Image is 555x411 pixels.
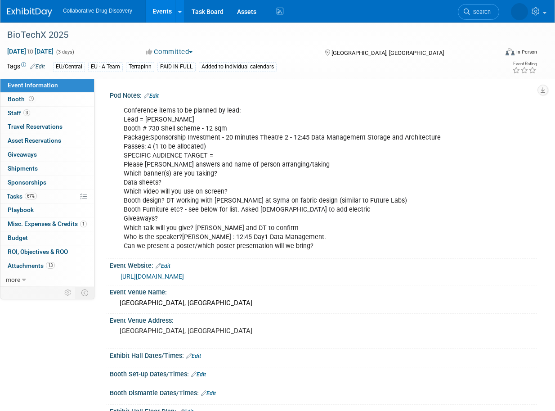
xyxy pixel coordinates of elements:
[8,151,37,158] span: Giveaways
[506,48,515,55] img: Format-Inperson.png
[30,63,45,70] a: Edit
[0,273,94,287] a: more
[110,386,537,398] div: Booth Dismantle Dates/Times:
[55,49,74,55] span: (3 days)
[110,89,537,100] div: Pod Notes:
[0,176,94,190] a: Sponsorships
[46,262,55,269] span: 13
[53,62,85,72] div: EU/Central
[7,193,37,200] span: Tasks
[0,93,94,106] a: Booth
[6,276,20,283] span: more
[4,27,492,43] div: BioTechX 2025
[110,367,537,379] div: Booth Set-up Dates/Times:
[516,49,537,55] div: In-Person
[116,296,530,310] div: [GEOGRAPHIC_DATA], [GEOGRAPHIC_DATA]
[0,134,94,148] a: Asset Reservations
[143,47,196,57] button: Committed
[8,206,34,213] span: Playbook
[23,109,30,116] span: 3
[80,221,87,227] span: 1
[25,193,37,199] span: 67%
[27,95,36,102] span: Booth not reserved yet
[0,231,94,245] a: Budget
[121,273,184,280] a: [URL][DOMAIN_NAME]
[8,81,58,89] span: Event Information
[110,285,537,297] div: Event Venue Name:
[0,217,94,231] a: Misc. Expenses & Credits1
[157,62,196,72] div: PAID IN FULL
[8,248,68,255] span: ROI, Objectives & ROO
[470,9,491,15] span: Search
[7,47,54,55] span: [DATE] [DATE]
[0,107,94,120] a: Staff3
[0,79,94,92] a: Event Information
[8,179,46,186] span: Sponsorships
[8,220,87,227] span: Misc. Expenses & Credits
[26,48,35,55] span: to
[144,93,159,99] a: Edit
[0,148,94,162] a: Giveaways
[511,3,528,20] img: Mariana Vaschetto
[460,47,537,60] div: Event Format
[8,123,63,130] span: Travel Reservations
[76,287,94,298] td: Toggle Event Tabs
[156,263,170,269] a: Edit
[458,4,499,20] a: Search
[60,287,76,298] td: Personalize Event Tab Strip
[199,62,277,72] div: Added to individual calendars
[8,95,36,103] span: Booth
[110,314,537,325] div: Event Venue Address:
[8,109,30,117] span: Staff
[110,259,537,271] div: Event Website:
[186,353,201,359] a: Edit
[7,62,45,72] td: Tags
[0,203,94,217] a: Playbook
[512,62,537,66] div: Event Rating
[0,259,94,273] a: Attachments13
[331,50,444,56] span: [GEOGRAPHIC_DATA], [GEOGRAPHIC_DATA]
[8,262,55,269] span: Attachments
[0,190,94,203] a: Tasks67%
[88,62,123,72] div: EU - A Team
[201,390,216,397] a: Edit
[0,245,94,259] a: ROI, Objectives & ROO
[8,234,28,241] span: Budget
[8,137,61,144] span: Asset Reservations
[117,102,452,255] div: Conference items to be planned by lead: Lead = [PERSON_NAME] Booth # 730 Shell scheme - 12 sqm Pa...
[0,120,94,134] a: Travel Reservations
[126,62,154,72] div: Terrapinn
[0,162,94,176] a: Shipments
[7,8,52,17] img: ExhibitDay
[120,327,278,335] pre: [GEOGRAPHIC_DATA], [GEOGRAPHIC_DATA]
[8,165,38,172] span: Shipments
[110,349,537,361] div: Exhibit Hall Dates/Times:
[63,8,132,14] span: Collaborative Drug Discovery
[191,371,206,378] a: Edit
